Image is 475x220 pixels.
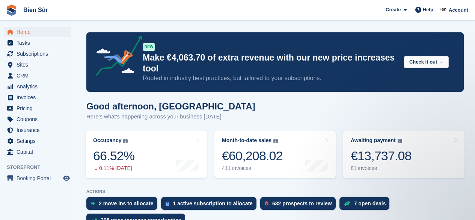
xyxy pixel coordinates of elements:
[166,201,169,206] img: active_subscription_to_allocate_icon-d502201f5373d7db506a760aba3b589e785aa758c864c3986d89f69b8ff3...
[260,197,339,214] a: 632 prospects to review
[4,92,71,103] a: menu
[440,6,448,14] img: Asmaa Habri
[351,165,412,171] div: 81 invoices
[17,173,62,184] span: Booking Portal
[17,38,62,48] span: Tasks
[161,197,260,214] a: 1 active subscription to allocate
[17,125,62,135] span: Insurance
[86,112,255,121] p: Here's what's happening across your business [DATE]
[339,197,394,214] a: 7 open deals
[4,49,71,59] a: menu
[214,130,336,178] a: Month-to-date sales €60,208.02 411 invoices
[398,139,402,143] img: icon-info-grey-7440780725fd019a000dd9b08b2336e03edf1995a4989e88bcd33f0948082b44.svg
[17,114,62,124] span: Coupons
[91,201,95,206] img: move_ins_to_allocate_icon-fdf77a2bb77ea45bf5b3d319d69a93e2d87916cf1d5bf7949dd705db3b84f3ca.svg
[4,70,71,81] a: menu
[93,148,134,164] div: 66.52%
[222,148,283,164] div: €60,208.02
[4,38,71,48] a: menu
[423,6,433,14] span: Help
[17,81,62,92] span: Analytics
[4,173,71,184] a: menu
[265,201,268,206] img: prospect-51fa495bee0391a8d652442698ab0144808aea92771e9ea1ae160a38d050c398.svg
[86,197,161,214] a: 2 move ins to allocate
[222,137,271,144] div: Month-to-date sales
[449,6,468,14] span: Account
[143,43,155,51] div: NEW
[4,103,71,114] a: menu
[404,56,449,68] button: Check it out →
[4,125,71,135] a: menu
[4,147,71,157] a: menu
[272,200,332,206] div: 632 prospects to review
[17,49,62,59] span: Subscriptions
[344,201,350,206] img: deal-1b604bf984904fb50ccaf53a9ad4b4a5d6e5aea283cecdc64d6e3604feb123c2.svg
[86,130,207,178] a: Occupancy 66.52% 0.11% [DATE]
[222,165,283,171] div: 411 invoices
[4,114,71,124] a: menu
[143,74,398,82] p: Rooted in industry best practices, but tailored to your subscriptions.
[4,27,71,37] a: menu
[99,200,154,206] div: 2 move ins to allocate
[351,148,412,164] div: €13,737.08
[386,6,401,14] span: Create
[173,200,253,206] div: 1 active subscription to allocate
[93,165,134,171] div: 0.11% [DATE]
[90,36,142,79] img: price-adjustments-announcement-icon-8257ccfd72463d97f412b2fc003d46551f7dbcb40ab6d574587a9cd5c0d94...
[86,101,255,111] h1: Good afternoon, [GEOGRAPHIC_DATA]
[86,189,464,194] p: ACTIONS
[17,103,62,114] span: Pricing
[354,200,386,206] div: 7 open deals
[4,136,71,146] a: menu
[7,164,75,171] span: Storefront
[17,70,62,81] span: CRM
[17,136,62,146] span: Settings
[62,174,71,183] a: Preview store
[343,130,464,178] a: Awaiting payment €13,737.08 81 invoices
[273,139,278,143] img: icon-info-grey-7440780725fd019a000dd9b08b2336e03edf1995a4989e88bcd33f0948082b44.svg
[17,27,62,37] span: Home
[4,81,71,92] a: menu
[123,139,128,143] img: icon-info-grey-7440780725fd019a000dd9b08b2336e03edf1995a4989e88bcd33f0948082b44.svg
[17,92,62,103] span: Invoices
[143,52,398,74] p: Make €4,063.70 of extra revenue with our new price increases tool
[6,5,17,16] img: stora-icon-8386f47178a22dfd0bd8f6a31ec36ba5ce8667c1dd55bd0f319d3a0aa187defe.svg
[20,4,51,16] a: Bien Sûr
[351,137,396,144] div: Awaiting payment
[17,59,62,70] span: Sites
[93,137,121,144] div: Occupancy
[17,147,62,157] span: Capital
[4,59,71,70] a: menu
